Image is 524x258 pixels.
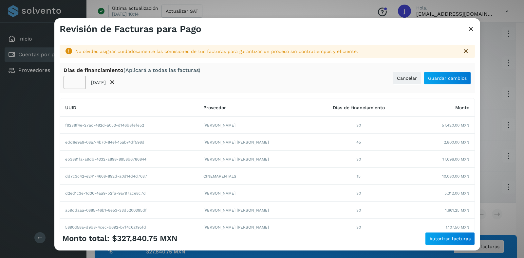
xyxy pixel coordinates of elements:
[60,168,198,185] td: dd7c3c42-e241-4668-892d-a0d14d4d7637
[60,134,198,151] td: edd6e9a9-08a7-4b70-84ef-15ab74df598d
[393,72,421,85] button: Cancelar
[312,134,405,151] td: 45
[445,207,469,213] span: 1,661.25 MXN
[446,224,469,230] span: 1,107.50 MXN
[60,23,201,34] h3: Revisión de Facturas para Pago
[198,202,312,219] td: [PERSON_NAME] [PERSON_NAME]
[60,202,198,219] td: a59ddaaa-0885-46b1-8e53-33d5200395df
[312,185,405,202] td: 30
[312,117,405,134] td: 30
[312,202,405,219] td: 30
[123,67,200,73] span: (Aplicará a todas las facturas)
[444,139,469,145] span: 2,800.00 MXN
[60,151,198,168] td: eb3891fa-a9db-4332-a898-8958b6786844
[442,173,469,179] span: 10,080.00 MXN
[60,117,198,134] td: f9238f4e-27ac-482d-a053-d146b8fefe52
[333,105,385,110] span: Días de financiamiento
[62,234,109,243] span: Monto total:
[428,76,467,80] span: Guardar cambios
[442,122,469,128] span: 57,420.00 MXN
[112,234,178,243] span: $327,840.75 MXN
[312,168,405,185] td: 15
[444,190,469,196] span: 5,312.00 MXN
[65,105,76,110] span: UUID
[442,156,469,162] span: 17,696.00 MXN
[198,134,312,151] td: [PERSON_NAME] [PERSON_NAME]
[75,48,457,55] div: No olvides asignar cuidadosamente las comisiones de tus facturas para garantizar un proceso sin c...
[60,219,198,236] td: 5890d58a-d9b8-4cec-b692-b7f4c6a195fd
[198,219,312,236] td: [PERSON_NAME] [PERSON_NAME]
[198,168,312,185] td: CINEMARENTALS
[60,185,198,202] td: d2ed1c3e-1d36-4aa9-b2fa-9a797ace8c7d
[312,219,405,236] td: 30
[203,105,226,110] span: Proveedor
[424,72,471,85] button: Guardar cambios
[198,151,312,168] td: [PERSON_NAME] [PERSON_NAME]
[425,232,475,245] button: Autorizar facturas
[397,76,417,80] span: Cancelar
[198,185,312,202] td: [PERSON_NAME]
[312,151,405,168] td: 30
[455,105,469,110] span: Monto
[91,80,106,85] p: [DATE]
[198,117,312,134] td: [PERSON_NAME]
[64,67,200,73] div: Días de financiamiento
[429,236,471,241] span: Autorizar facturas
